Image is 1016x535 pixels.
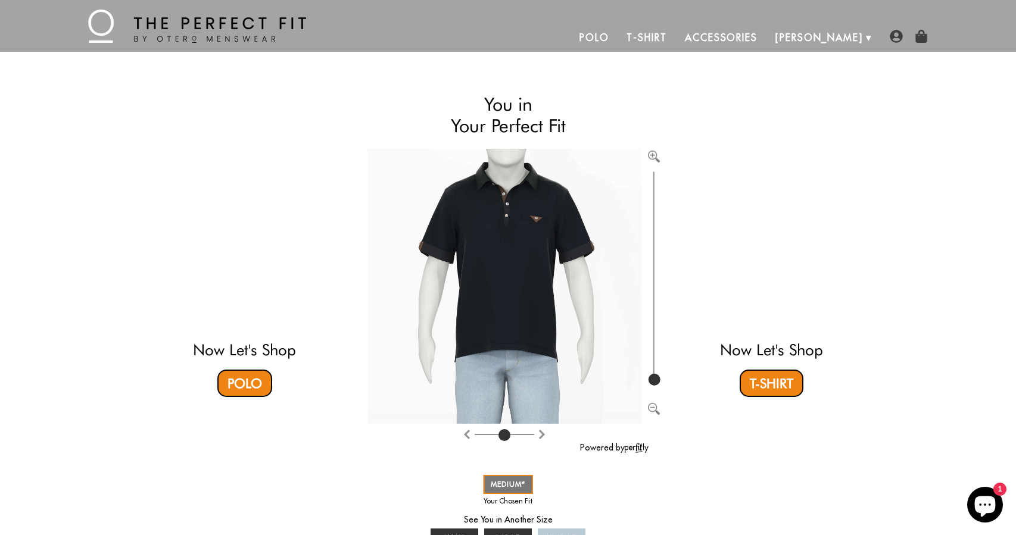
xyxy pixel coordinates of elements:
[217,370,272,397] a: Polo
[964,487,1006,525] inbox-online-store-chat: Shopify online store chat
[720,340,823,359] a: Now Let's Shop
[193,340,296,359] a: Now Let's Shop
[367,93,649,137] h2: You in Your Perfect Fit
[484,475,533,494] a: MEDIUM
[625,443,649,453] img: perfitly-logo_73ae6c82-e2e3-4a36-81b1-9e913f6ac5a1.png
[766,23,872,52] a: [PERSON_NAME]
[676,23,766,52] a: Accessories
[648,401,660,412] button: Zoom out
[648,403,660,415] img: Zoom out
[571,23,618,52] a: Polo
[648,149,660,161] button: Zoom in
[367,149,641,424] img: Brand%2fOtero%2f10004-v2-R%2f54%2f5-M%2fAv%2f29e026ab-7dea-11ea-9f6a-0e35f21fd8c2%2fBlack%2f1%2ff...
[618,23,675,52] a: T-Shirt
[537,427,547,441] button: Rotate counter clockwise
[462,430,472,439] img: Rotate clockwise
[740,370,803,397] a: T-Shirt
[462,427,472,441] button: Rotate clockwise
[491,480,526,489] span: MEDIUM
[88,10,306,43] img: The Perfect Fit - by Otero Menswear - Logo
[915,30,928,43] img: shopping-bag-icon.png
[890,30,903,43] img: user-account-icon.png
[537,430,547,439] img: Rotate counter clockwise
[648,151,660,162] img: Zoom in
[580,442,649,453] a: Powered by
